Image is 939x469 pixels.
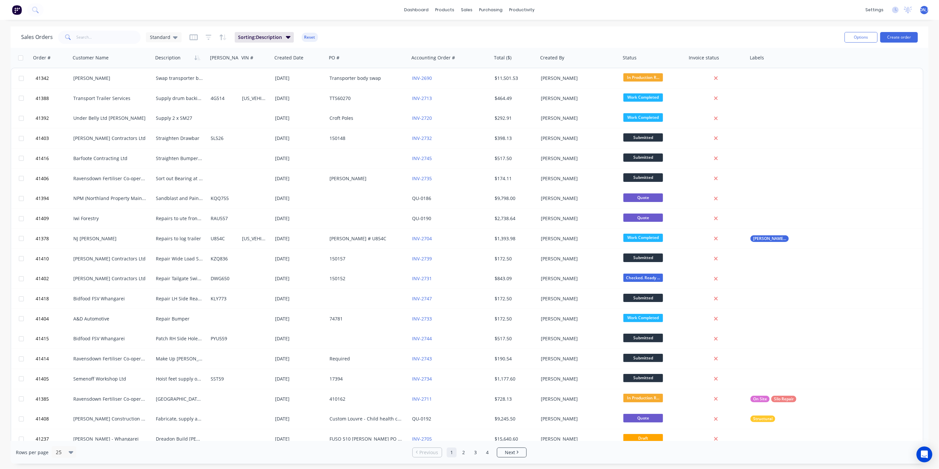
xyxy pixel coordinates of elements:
div: Custom Louvre - Child health centre [330,416,403,422]
div: Sort out Bearing at [PERSON_NAME] [156,175,203,182]
div: Description [155,54,181,61]
a: Page 3 [470,448,480,457]
div: Fabricate, supply and instal galvanised chanels mounting brackets and custom pressed aluminium lo... [156,416,203,422]
div: [PERSON_NAME] [541,376,614,382]
div: 150157 [330,255,403,262]
span: 41416 [36,155,49,162]
button: [PERSON_NAME] # U854C [750,235,789,242]
button: 41414 [34,349,73,369]
div: [PERSON_NAME] [541,416,614,422]
a: INV-2734 [412,376,432,382]
span: 41385 [36,396,49,402]
div: [DATE] [275,376,324,382]
div: [PERSON_NAME] Contractors Ltd [73,255,147,262]
div: $728.13 [495,396,534,402]
span: 41388 [36,95,49,102]
div: [GEOGRAPHIC_DATA] [STREET_ADDRESS][PERSON_NAME] [156,396,203,402]
button: 41415 [34,329,73,349]
div: $172.50 [495,255,534,262]
div: Supply drum backing plates set of 4 [156,95,203,102]
span: 41404 [36,316,49,322]
div: [DATE] [275,95,324,102]
a: dashboard [401,5,432,15]
a: INV-2745 [412,155,432,161]
div: 74781 [330,316,403,322]
div: [US_VEHICLE_IDENTIFICATION_NUMBER] [242,95,268,102]
div: Ravensdown Fertiliser Co-operative [73,175,147,182]
div: [PERSON_NAME] [541,335,614,342]
a: Page 2 [459,448,469,457]
div: productivity [506,5,538,15]
div: [DATE] [275,396,324,402]
div: [DATE] [275,275,324,282]
div: sales [458,5,476,15]
span: 41392 [36,115,49,121]
div: [PERSON_NAME] [541,195,614,202]
span: Quote [623,414,663,422]
div: Swap transporter body onto existing FUSO 8x4 Truck [156,75,203,82]
span: Quote [623,193,663,202]
div: KLY773 [211,295,235,302]
div: Bidfood FSV Whangarei [73,335,147,342]
span: 41410 [36,255,49,262]
div: Ravensdown Fertiliser Co-operative [73,396,147,402]
div: PYU559 [211,335,235,342]
div: [DATE] [275,295,324,302]
div: Repair Bumper [156,316,203,322]
span: 41406 [36,175,49,182]
a: INV-2704 [412,235,432,242]
div: [PERSON_NAME] Contractors Ltd [73,275,147,282]
div: Dreadon Build [PERSON_NAME] Eng - 5m Eliptical Top Aluminium Tipper Body w Roll Cover & Drawbeam ... [156,436,203,442]
a: INV-2747 [412,295,432,302]
button: 41237 [34,429,73,449]
a: INV-2713 [412,95,432,101]
span: Checked. Ready ... [623,274,663,282]
div: Transporter body swap [330,75,403,82]
div: VIN # [241,54,253,61]
div: [PERSON_NAME] [541,275,614,282]
div: [PERSON_NAME] - Whangarei [73,436,147,442]
div: $2,738.64 [495,215,534,222]
a: INV-2735 [412,175,432,182]
div: [PERSON_NAME] Contractors Ltd [73,135,147,142]
span: 41415 [36,335,49,342]
a: Next page [497,449,526,456]
div: Created Date [274,54,303,61]
div: $398.13 [495,135,534,142]
div: $464.49 [495,95,534,102]
div: 4G514 [211,95,235,102]
span: 41378 [36,235,49,242]
input: Search... [77,31,141,44]
ul: Pagination [410,448,529,457]
div: [PERSON_NAME] [541,135,614,142]
button: 41388 [34,88,73,108]
div: $190.54 [495,355,534,362]
button: Create order [880,32,918,43]
div: Iwi Forestry [73,215,147,222]
div: $172.50 [495,316,534,322]
div: Make Up [PERSON_NAME] [156,355,203,362]
div: FUSO 510 [PERSON_NAME] PO 825751 [330,436,403,442]
div: [US_VEHICLE_IDENTIFICATION_NUMBER] [242,235,268,242]
img: Factory [12,5,22,15]
a: INV-2711 [412,396,432,402]
div: [PERSON_NAME] [73,75,147,82]
button: 41404 [34,309,73,329]
div: Repair LH Side Rear Frame Damage [156,295,203,302]
div: [PERSON_NAME] [541,95,614,102]
span: Submitted [623,253,663,262]
span: In Production R... [623,73,663,82]
div: [DATE] [275,175,324,182]
button: Structural [750,416,775,422]
a: Page 4 [482,448,492,457]
a: INV-2732 [412,135,432,141]
a: INV-2705 [412,436,432,442]
div: Patch RH Side Hole Fill Small [PERSON_NAME] [156,335,203,342]
div: [DATE] [275,355,324,362]
div: Order # [33,54,51,61]
div: [DATE] [275,115,324,121]
span: Submitted [623,334,663,342]
span: In Production R... [623,394,663,402]
span: 41418 [36,295,49,302]
div: [PERSON_NAME] [541,235,614,242]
